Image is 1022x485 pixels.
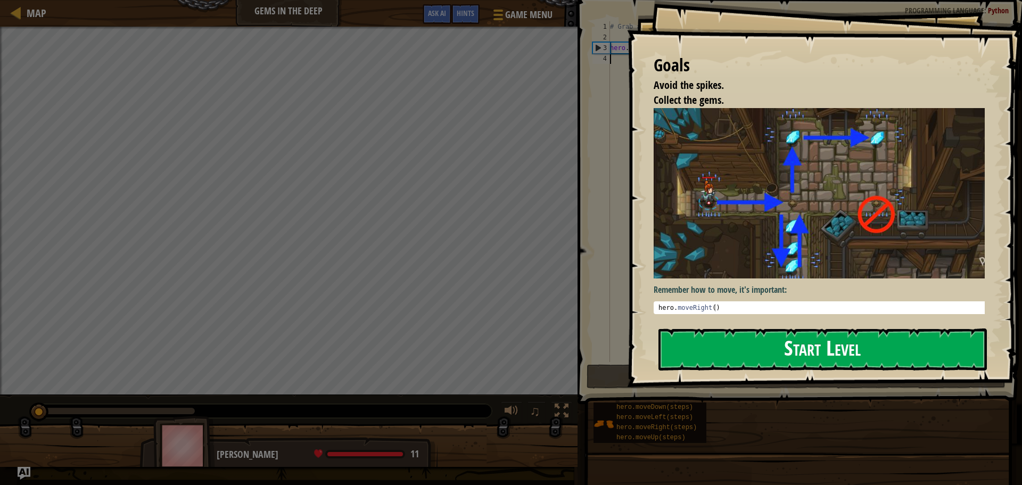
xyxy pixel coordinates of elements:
span: Ask AI [428,8,446,18]
span: Game Menu [505,8,553,22]
img: Gems in the deep [654,108,993,278]
span: Avoid the spikes. [654,78,724,92]
span: hero.moveUp(steps) [616,434,686,441]
a: Map [21,6,46,20]
img: portrait.png [594,414,614,434]
div: 2 [592,32,610,43]
button: Start Level [658,328,987,371]
span: hero.moveDown(steps) [616,404,693,411]
div: Goals [654,53,985,78]
span: hero.moveLeft(steps) [616,414,693,421]
p: Remember how to move, it's important: [654,284,993,296]
span: Hints [457,8,474,18]
img: thang_avatar_frame.png [153,416,215,475]
button: Game Menu [485,4,559,29]
button: Adjust volume [501,401,522,423]
div: 1 [592,21,610,32]
button: Run [587,364,1005,389]
li: Collect the gems. [640,93,982,108]
span: ♫ [530,403,540,419]
span: Map [27,6,46,20]
span: hero.moveRight(steps) [616,424,697,431]
span: Collect the gems. [654,93,724,107]
div: [PERSON_NAME] [217,448,427,462]
button: Ask AI [18,467,30,480]
div: 4 [592,53,610,64]
div: health: 11 / 11 [314,449,419,459]
button: Ask AI [423,4,451,24]
button: ♫ [528,401,546,423]
div: 3 [593,43,610,53]
button: Toggle fullscreen [551,401,572,423]
span: 11 [410,447,419,461]
li: Avoid the spikes. [640,78,982,93]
